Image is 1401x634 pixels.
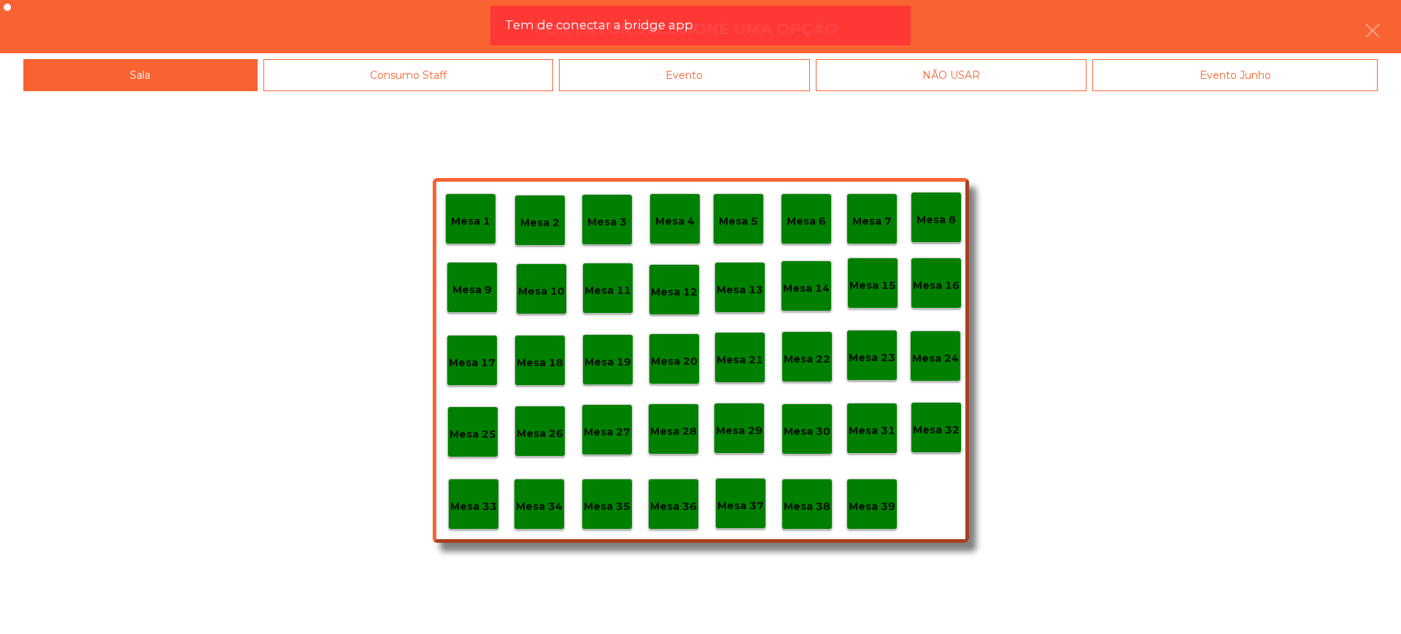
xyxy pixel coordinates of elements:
[651,284,698,301] p: Mesa 12
[783,280,830,297] p: Mesa 14
[717,498,764,514] p: Mesa 37
[449,355,495,371] p: Mesa 17
[912,350,959,367] p: Mesa 24
[913,277,960,294] p: Mesa 16
[559,59,810,92] div: Evento
[1092,59,1378,92] div: Evento Junho
[849,498,895,515] p: Mesa 39
[784,351,830,368] p: Mesa 22
[516,498,563,515] p: Mesa 34
[650,423,697,440] p: Mesa 28
[518,283,565,300] p: Mesa 10
[517,355,563,371] p: Mesa 18
[584,282,631,299] p: Mesa 11
[23,59,258,92] div: Sala
[784,423,830,440] p: Mesa 30
[717,352,763,368] p: Mesa 21
[784,498,830,515] p: Mesa 38
[717,282,763,298] p: Mesa 13
[450,498,497,515] p: Mesa 33
[520,214,560,231] p: Mesa 2
[584,424,630,441] p: Mesa 27
[655,213,695,230] p: Mesa 4
[451,213,490,230] p: Mesa 1
[849,422,895,439] p: Mesa 31
[849,349,895,366] p: Mesa 23
[505,16,693,34] span: Tem de conectar a bridge app
[587,214,627,231] p: Mesa 3
[719,213,758,230] p: Mesa 5
[584,498,630,515] p: Mesa 35
[584,354,631,371] p: Mesa 19
[916,212,956,228] p: Mesa 8
[849,277,896,294] p: Mesa 15
[449,426,496,443] p: Mesa 25
[913,422,960,438] p: Mesa 32
[787,213,826,230] p: Mesa 6
[263,59,554,92] div: Consumo Staff
[452,282,492,298] p: Mesa 9
[517,425,563,442] p: Mesa 26
[650,498,697,515] p: Mesa 36
[651,353,698,370] p: Mesa 20
[716,422,763,439] p: Mesa 29
[816,59,1087,92] div: NÃO USAR
[852,213,892,230] p: Mesa 7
